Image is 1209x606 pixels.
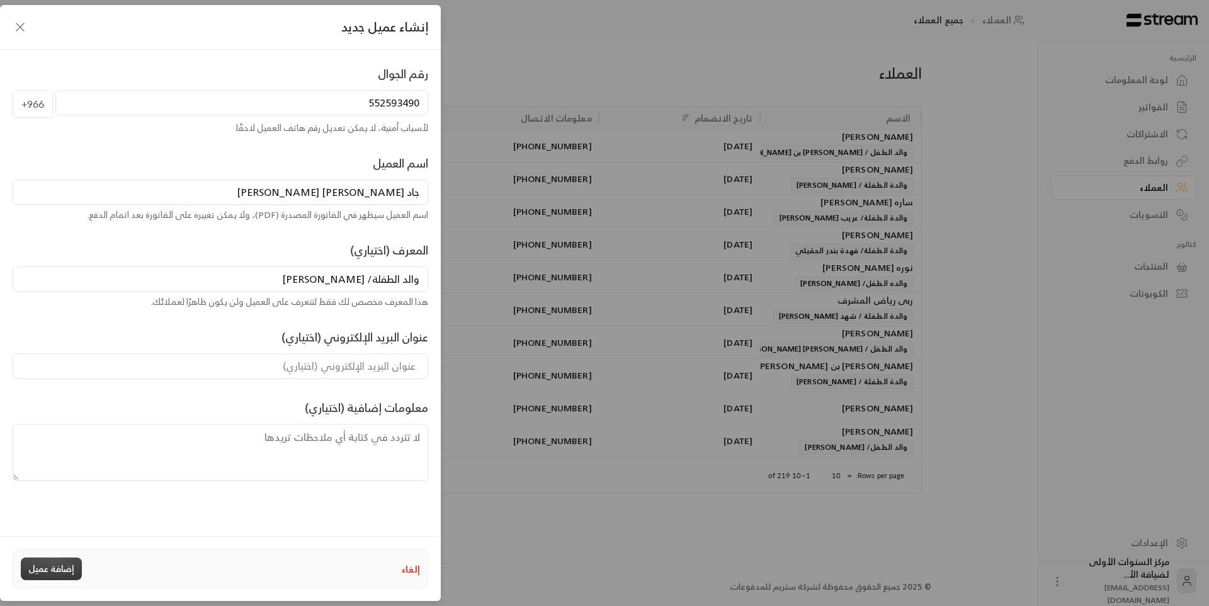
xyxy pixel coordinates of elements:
[13,122,428,134] div: لأسباب أمنية، لا يمكن تعديل رقم هاتف العميل لاحقًا.
[402,563,420,576] button: إلغاء
[13,353,428,379] input: عنوان البريد الإلكتروني (اختياري)
[350,241,428,259] label: المعرف (اختياري)
[13,295,428,308] div: هذا المعرف مخصص لك فقط لتتعرف على العميل ولن يكون ظاهرًا لعملائك.
[21,557,82,580] button: إضافة عميل
[378,65,428,83] label: رقم الجوال
[55,90,428,115] input: رقم الجوال
[341,18,428,37] span: إنشاء عميل جديد
[13,209,428,221] div: اسم العميل سيظهر في الفاتورة المصدرة (PDF)، ولا يمكن تغييره على الفاتورة بعد اتمام الدفع.
[13,266,428,292] input: المعرف (اختياري)
[305,399,428,416] label: معلومات إضافية (اختياري)
[13,180,428,205] input: اسم العميل
[13,90,53,118] span: +966
[373,154,428,172] label: اسم العميل
[281,328,428,346] label: عنوان البريد الإلكتروني (اختياري)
